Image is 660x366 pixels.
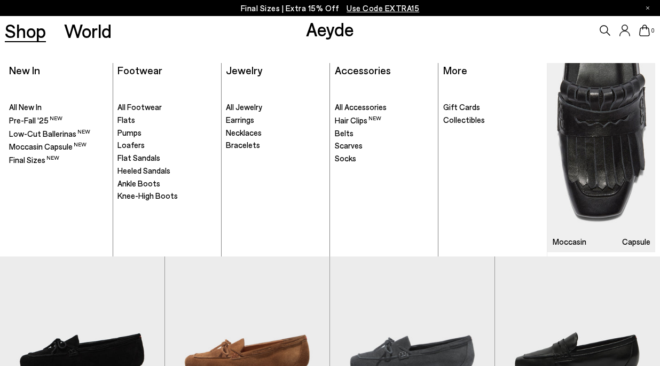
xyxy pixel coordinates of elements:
[335,64,391,76] a: Accessories
[117,128,142,137] span: Pumps
[443,115,543,126] a: Collectibles
[117,153,216,163] a: Flat Sandals
[117,140,145,150] span: Loafers
[226,140,260,150] span: Bracelets
[117,115,135,124] span: Flats
[335,141,434,151] a: Scarves
[335,102,434,113] a: All Accessories
[226,115,254,124] span: Earrings
[335,128,353,138] span: Belts
[650,28,655,34] span: 0
[117,64,162,76] a: Footwear
[117,191,216,201] a: Knee-High Boots
[117,178,216,189] a: Ankle Boots
[226,102,325,113] a: All Jewelry
[335,115,434,126] a: Hair Clips
[226,102,262,112] span: All Jewelry
[117,102,216,113] a: All Footwear
[547,63,655,252] img: Mobile_e6eede4d-78b8-4bd1-ae2a-4197e375e133_900x.jpg
[622,238,650,246] h3: Capsule
[306,18,354,40] a: Aeyde
[443,64,467,76] a: More
[9,142,87,151] span: Moccasin Capsule
[9,154,108,166] a: Final Sizes
[335,141,363,150] span: Scarves
[117,153,160,162] span: Flat Sandals
[226,128,325,138] a: Necklaces
[9,115,108,126] a: Pre-Fall '25
[639,25,650,36] a: 0
[117,140,216,151] a: Loafers
[553,238,586,246] h3: Moccasin
[9,102,42,112] span: All New In
[9,115,62,125] span: Pre-Fall '25
[9,141,108,152] a: Moccasin Capsule
[335,153,434,164] a: Socks
[335,102,387,112] span: All Accessories
[226,140,325,151] a: Bracelets
[117,178,160,188] span: Ankle Boots
[64,21,112,40] a: World
[226,115,325,126] a: Earrings
[9,155,59,165] span: Final Sizes
[117,128,216,138] a: Pumps
[9,129,90,138] span: Low-Cut Ballerinas
[226,128,262,137] span: Necklaces
[443,115,485,124] span: Collectibles
[9,102,108,113] a: All New In
[547,63,655,252] a: Moccasin Capsule
[117,115,216,126] a: Flats
[335,153,356,163] span: Socks
[335,115,381,125] span: Hair Clips
[117,102,162,112] span: All Footwear
[9,64,40,76] a: New In
[5,21,46,40] a: Shop
[117,191,178,200] span: Knee-High Boots
[226,64,262,76] a: Jewelry
[347,3,419,13] span: Navigate to /collections/ss25-final-sizes
[117,166,170,175] span: Heeled Sandals
[443,102,543,113] a: Gift Cards
[443,102,480,112] span: Gift Cards
[9,128,108,139] a: Low-Cut Ballerinas
[117,166,216,176] a: Heeled Sandals
[335,128,434,139] a: Belts
[241,2,420,15] p: Final Sizes | Extra 15% Off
